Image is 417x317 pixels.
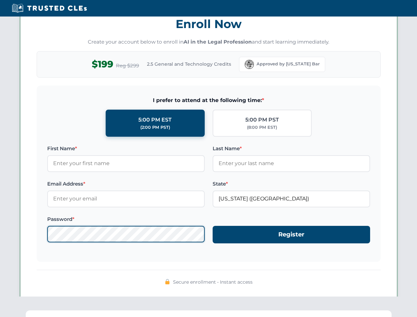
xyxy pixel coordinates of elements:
[116,62,139,70] span: Reg $299
[47,215,205,223] label: Password
[147,60,231,68] span: 2.5 General and Technology Credits
[213,155,370,172] input: Enter your last name
[47,191,205,207] input: Enter your email
[257,61,320,67] span: Approved by [US_STATE] Bar
[213,180,370,188] label: State
[213,145,370,153] label: Last Name
[37,38,381,46] p: Create your account below to enroll in and start learning immediately.
[165,279,170,284] img: 🔒
[213,191,370,207] input: Florida (FL)
[247,124,277,131] div: (8:00 PM EST)
[245,116,279,124] div: 5:00 PM PST
[37,14,381,34] h3: Enroll Now
[184,39,252,45] strong: AI in the Legal Profession
[245,60,254,69] img: Florida Bar
[138,116,172,124] div: 5:00 PM EST
[10,3,89,13] img: Trusted CLEs
[140,124,170,131] div: (2:00 PM PST)
[213,226,370,243] button: Register
[47,180,205,188] label: Email Address
[173,278,253,286] span: Secure enrollment • Instant access
[47,96,370,105] span: I prefer to attend at the following time:
[47,155,205,172] input: Enter your first name
[47,145,205,153] label: First Name
[92,57,113,72] span: $199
